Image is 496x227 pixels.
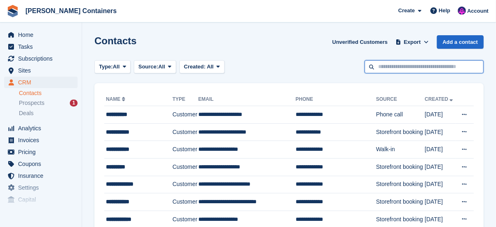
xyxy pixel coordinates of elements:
div: 1 [70,100,78,107]
td: [DATE] [425,158,456,176]
span: Help [439,7,450,15]
td: Storefront booking [376,176,425,193]
a: Add a contact [437,35,484,49]
th: Email [198,93,296,106]
span: All [113,63,120,71]
td: Storefront booking [376,158,425,176]
td: Customer [172,193,198,211]
th: Type [172,93,198,106]
a: Unverified Customers [329,35,391,49]
span: All [207,64,214,70]
td: Storefront booking [376,193,425,211]
h1: Contacts [94,35,137,46]
a: [PERSON_NAME] Containers [22,4,120,18]
th: Source [376,93,425,106]
a: menu [4,29,78,41]
td: Customer [172,123,198,141]
span: Sites [18,65,67,76]
span: Deals [19,109,34,117]
span: All [158,63,165,71]
span: Type: [99,63,113,71]
button: Source: All [134,60,176,74]
span: Analytics [18,123,67,134]
a: Deals [19,109,78,118]
a: Created [425,96,455,102]
a: menu [4,170,78,182]
span: Invoices [18,134,67,146]
th: Phone [296,93,376,106]
a: menu [4,123,78,134]
a: menu [4,182,78,193]
button: Type: All [94,60,131,74]
a: menu [4,194,78,205]
td: [DATE] [425,106,456,124]
span: Created: [184,64,206,70]
span: Source: [138,63,158,71]
a: menu [4,53,78,64]
span: Create [398,7,415,15]
td: Customer [172,176,198,193]
a: menu [4,65,78,76]
img: stora-icon-8386f47178a22dfd0bd8f6a31ec36ba5ce8667c1dd55bd0f319d3a0aa187defe.svg [7,5,19,17]
span: Insurance [18,170,67,182]
a: menu [4,134,78,146]
td: Phone call [376,106,425,124]
button: Created: All [179,60,225,74]
td: [DATE] [425,141,456,159]
a: Name [106,96,127,102]
span: CRM [18,77,67,88]
td: Storefront booking [376,123,425,141]
span: Prospects [19,99,44,107]
a: menu [4,41,78,52]
td: [DATE] [425,176,456,193]
span: Coupons [18,158,67,170]
a: Contacts [19,89,78,97]
span: Home [18,29,67,41]
a: Prospects 1 [19,99,78,107]
span: Tasks [18,41,67,52]
td: [DATE] [425,193,456,211]
td: Walk-in [376,141,425,159]
td: Customer [172,106,198,124]
span: Pricing [18,146,67,158]
td: Customer [172,158,198,176]
span: Export [404,38,421,46]
button: Export [394,35,430,49]
a: menu [4,158,78,170]
span: Settings [18,182,67,193]
a: menu [4,146,78,158]
td: [DATE] [425,123,456,141]
span: Subscriptions [18,53,67,64]
span: Account [467,7,489,15]
span: Capital [18,194,67,205]
a: menu [4,77,78,88]
img: Claire Wilson [458,7,466,15]
td: Customer [172,141,198,159]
